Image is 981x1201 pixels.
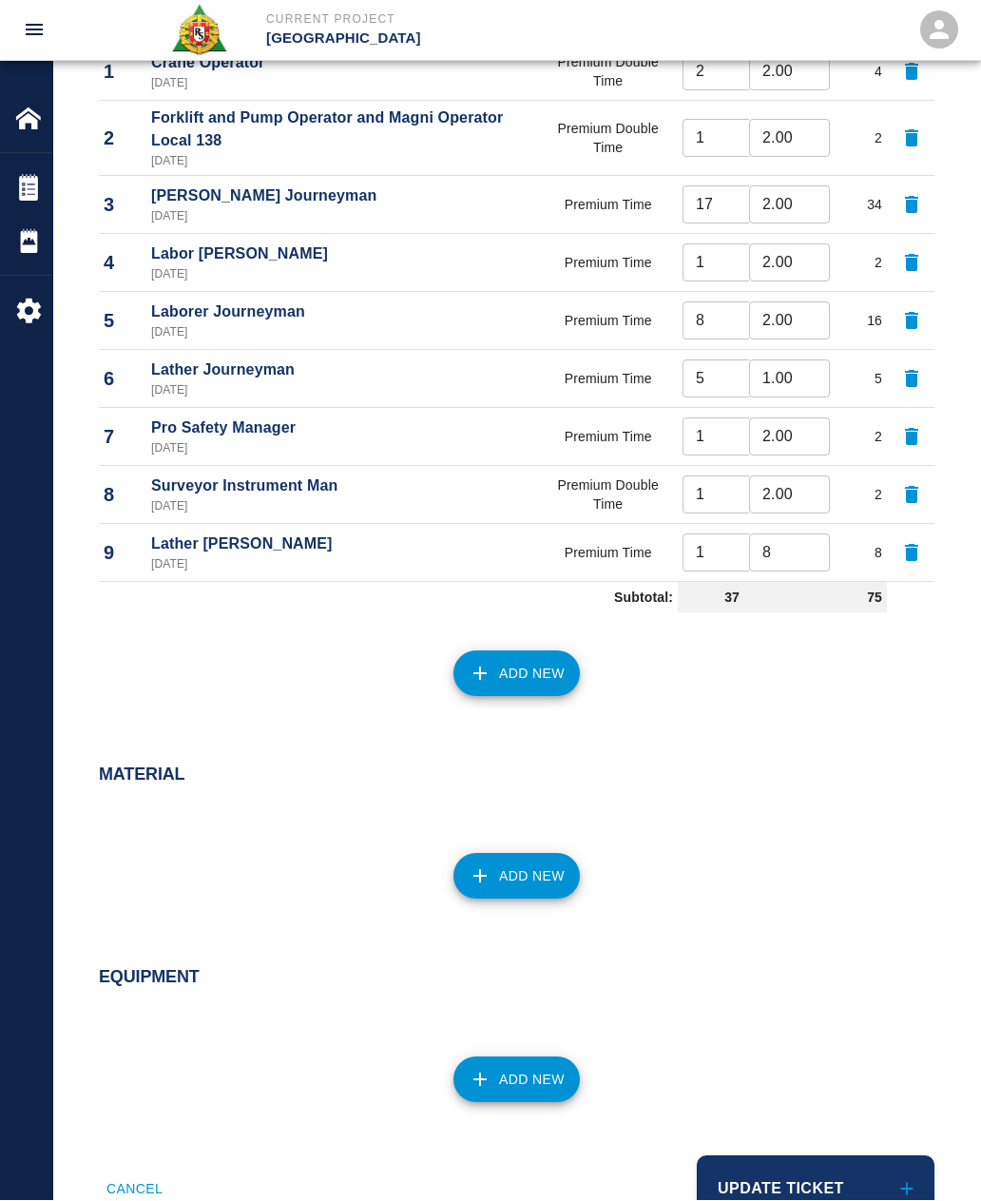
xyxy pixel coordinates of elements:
[104,423,142,452] p: 7
[538,466,678,524] td: Premium Double Time
[151,266,533,283] p: [DATE]
[151,359,533,382] p: Lather Journeyman
[104,125,142,153] p: 2
[104,249,142,278] p: 4
[99,765,934,786] h2: Material
[886,1110,981,1201] iframe: Chat Widget
[151,107,533,153] p: Forklift and Pump Operator and Magni Operator Local 138
[151,556,533,573] p: [DATE]
[266,29,593,50] p: [GEOGRAPHIC_DATA]
[104,481,142,510] p: 8
[538,234,678,292] td: Premium Time
[678,582,744,613] td: 37
[151,153,533,170] p: [DATE]
[151,301,533,324] p: Laborer Journeyman
[151,52,533,75] p: Crane Operator
[104,58,142,87] p: 1
[538,350,678,408] td: Premium Time
[151,417,533,440] p: Pro Safety Manager
[151,498,533,515] p: [DATE]
[820,234,887,292] td: 2
[104,365,142,394] p: 6
[820,176,887,234] td: 34
[151,382,533,399] p: [DATE]
[104,539,142,568] p: 9
[170,4,228,57] img: Roger & Sons Concrete
[538,292,678,350] td: Premium Time
[104,307,142,336] p: 5
[820,408,887,466] td: 2
[820,43,887,101] td: 4
[151,185,533,208] p: [PERSON_NAME] Journeyman
[453,1057,580,1103] button: Add New
[744,582,887,613] td: 75
[99,968,934,989] h2: Equipment
[151,208,533,225] p: [DATE]
[538,43,678,101] td: Premium Double Time
[453,651,580,697] button: Add New
[538,408,678,466] td: Premium Time
[104,191,142,220] p: 3
[99,582,678,613] td: Subtotal:
[820,350,887,408] td: 5
[266,11,593,29] p: Current Project
[538,524,678,582] td: Premium Time
[820,466,887,524] td: 2
[11,8,57,53] button: open drawer
[820,101,887,176] td: 2
[820,524,887,582] td: 8
[151,75,533,92] p: [DATE]
[151,243,533,266] p: Labor [PERSON_NAME]
[820,292,887,350] td: 16
[151,440,533,457] p: [DATE]
[151,475,533,498] p: Surveyor Instrument Man
[151,533,533,556] p: Lather [PERSON_NAME]
[538,101,678,176] td: Premium Double Time
[453,854,580,900] button: Add New
[151,324,533,341] p: [DATE]
[538,176,678,234] td: Premium Time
